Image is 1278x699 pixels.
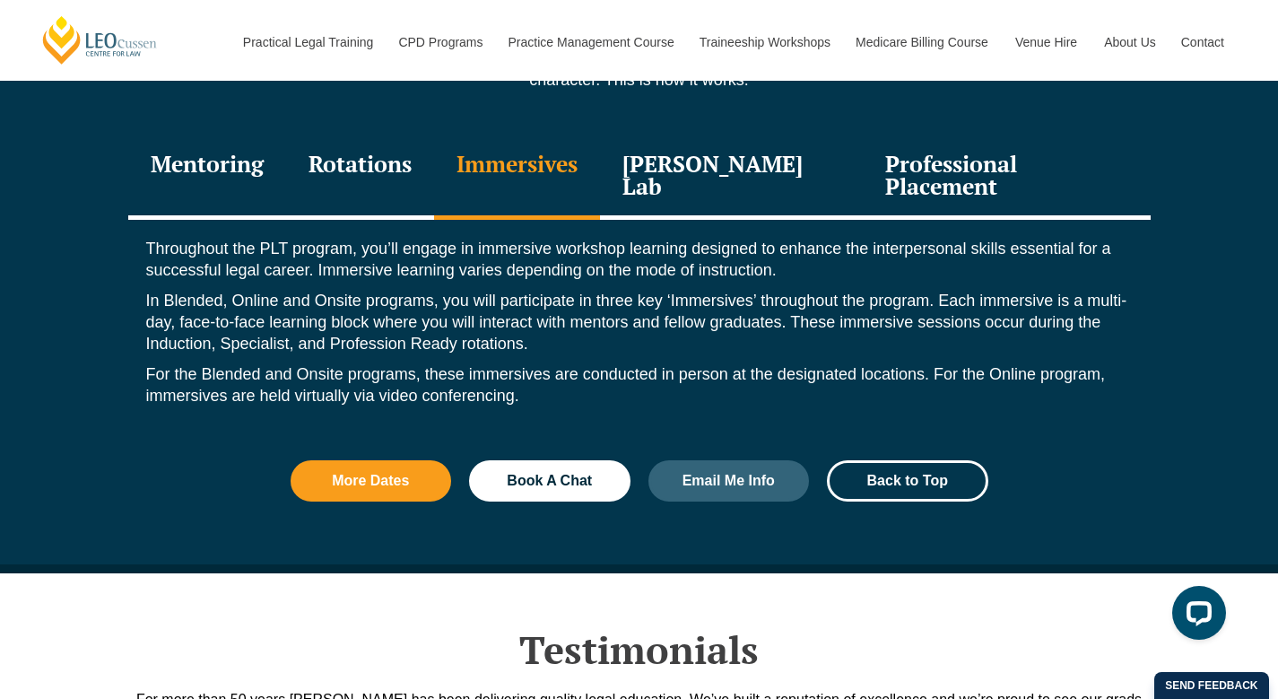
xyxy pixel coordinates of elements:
[507,474,592,488] span: Book A Chat
[842,4,1002,81] a: Medicare Billing Course
[230,4,386,81] a: Practical Legal Training
[1158,579,1233,654] iframe: LiveChat chat widget
[495,4,686,81] a: Practice Management Course
[1168,4,1238,81] a: Contact
[40,14,160,66] a: [PERSON_NAME] Centre for Law
[648,460,810,502] a: Email Me Info
[434,135,600,220] div: Immersives
[1091,4,1168,81] a: About Us
[469,460,630,502] a: Book A Chat
[146,363,1133,406] p: For the Blended and Onsite programs, these immersives are conducted in person at the designated l...
[1002,4,1091,81] a: Venue Hire
[600,135,864,220] div: [PERSON_NAME] Lab
[863,135,1150,220] div: Professional Placement
[291,460,452,502] a: More Dates
[686,4,842,81] a: Traineeship Workshops
[146,290,1133,354] p: In Blended, Online and Onsite programs, you will participate in three key ‘Immersives’ throughout...
[286,135,434,220] div: Rotations
[128,627,1151,672] h2: Testimonials
[385,4,494,81] a: CPD Programs
[867,474,948,488] span: Back to Top
[332,474,409,488] span: More Dates
[146,238,1133,281] p: Throughout the PLT program, you’ll engage in immersive workshop learning designed to enhance the ...
[827,460,988,502] a: Back to Top
[682,474,775,488] span: Email Me Info
[128,135,286,220] div: Mentoring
